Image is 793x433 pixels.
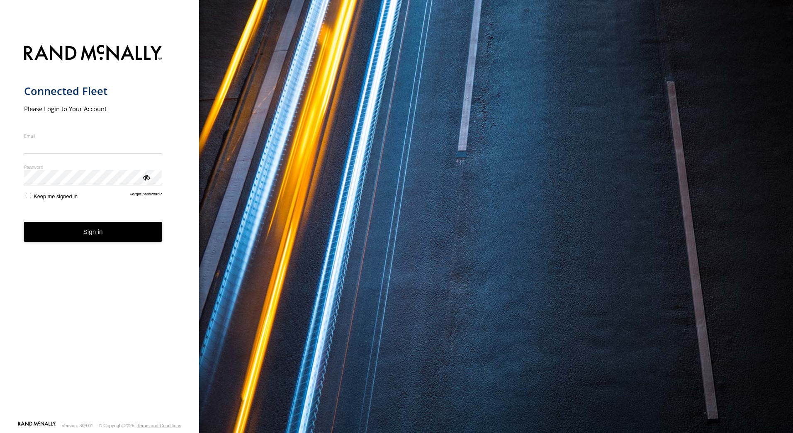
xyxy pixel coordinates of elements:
[18,421,56,430] a: Visit our Website
[26,193,31,198] input: Keep me signed in
[24,43,162,64] img: Rand McNally
[142,173,150,181] div: ViewPassword
[24,84,162,98] h1: Connected Fleet
[62,423,93,428] div: Version: 309.01
[24,164,162,170] label: Password
[24,133,162,139] label: Email
[24,40,175,421] form: main
[34,193,78,199] span: Keep me signed in
[24,222,162,242] button: Sign in
[130,192,162,199] a: Forgot password?
[24,105,162,113] h2: Please Login to Your Account
[137,423,181,428] a: Terms and Conditions
[99,423,181,428] div: © Copyright 2025 -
